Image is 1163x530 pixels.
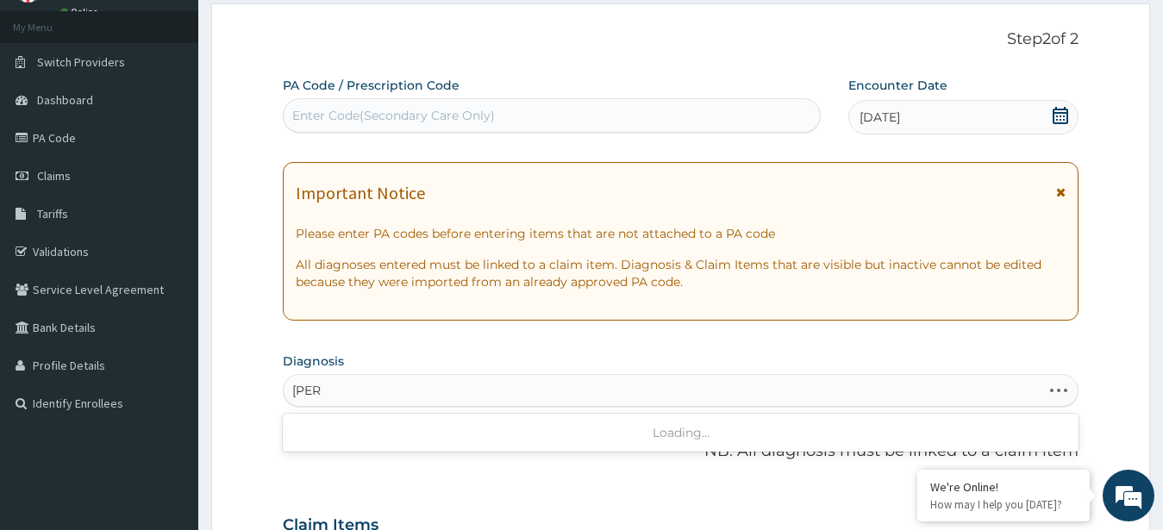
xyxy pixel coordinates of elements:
textarea: Type your message and hit 'Enter' [9,350,328,410]
div: Enter Code(Secondary Care Only) [292,107,495,124]
h1: Important Notice [296,184,425,203]
p: All diagnoses entered must be linked to a claim item. Diagnosis & Claim Items that are visible bu... [296,256,1066,290]
span: Claims [37,168,71,184]
div: Chat with us now [90,97,290,119]
span: Dashboard [37,92,93,108]
div: We're Online! [930,479,1077,495]
span: [DATE] [860,109,900,126]
label: PA Code / Prescription Code [283,77,460,94]
p: Please enter PA codes before entering items that are not attached to a PA code [296,225,1066,242]
a: Online [60,6,102,18]
span: Tariffs [37,206,68,221]
img: d_794563401_company_1708531726252_794563401 [32,86,70,129]
div: Loading... [283,417,1079,448]
p: Step 2 of 2 [283,30,1079,49]
div: Minimize live chat window [283,9,324,50]
label: Diagnosis [283,352,344,370]
span: Switch Providers [37,54,125,70]
span: We're online! [100,157,238,331]
p: How may I help you today? [930,497,1077,512]
label: Encounter Date [848,77,947,94]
